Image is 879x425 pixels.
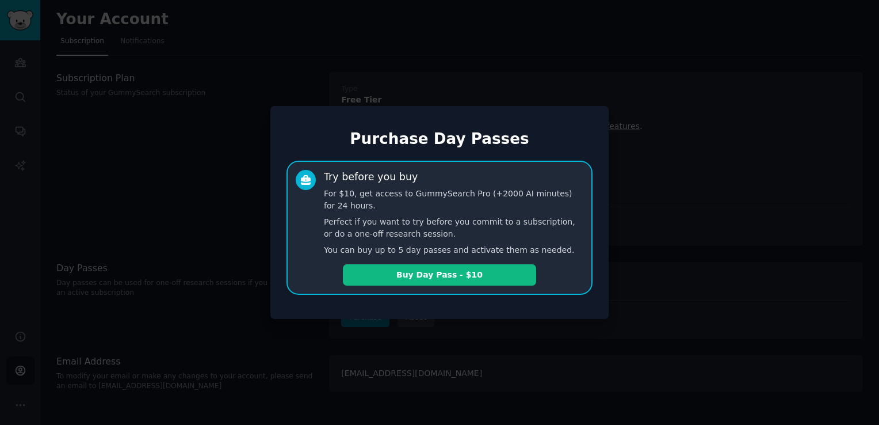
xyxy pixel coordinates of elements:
p: Perfect if you want to try before you commit to a subscription, or do a one-off research session. [324,216,583,240]
button: Buy Day Pass - $10 [343,264,536,286]
div: Try before you buy [324,170,418,184]
h1: Purchase Day Passes [286,130,593,149]
p: For $10, get access to GummySearch Pro (+2000 AI minutes) for 24 hours. [324,188,583,212]
p: You can buy up to 5 day passes and activate them as needed. [324,244,583,256]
